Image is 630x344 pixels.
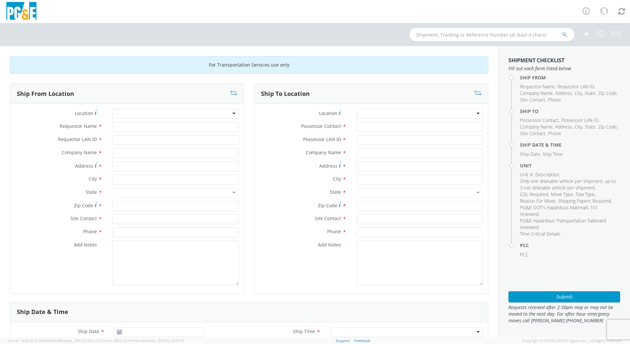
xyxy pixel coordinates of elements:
span: Address [75,163,93,169]
span: CDL Required [520,191,548,197]
span: Server: 2025.20.0-734e5bc92d9 [8,338,100,343]
a: Support [336,338,350,343]
h3: Ship To Location [261,91,310,97]
span: PG&E Hazardous Transportation Tailboard reviewed [520,217,606,230]
span: Description [535,171,559,178]
span: Ship Date [78,328,99,334]
li: , [520,83,556,90]
span: Address [555,90,572,96]
span: Zip Code [74,202,93,209]
li: , [520,191,549,198]
h4: Unit [520,163,620,168]
li: , [520,130,546,137]
span: Ship Time [293,328,315,334]
span: Reason For Move [520,198,556,204]
span: Phone [548,130,561,136]
li: , [520,198,557,204]
input: Shipment, Tracking or Reference Number (at least 4 chars) [410,28,574,41]
span: Possessor Contact [520,117,559,123]
span: PCC [520,251,529,258]
span: master, [DATE] 09:51:07 [60,338,100,343]
span: Requestor Name [60,123,97,129]
span: Requestor LAN ID [558,83,594,90]
li: , [520,151,541,158]
li: , [598,124,618,130]
img: pge-logo-06675f144f4cfa6a6814.png [5,2,38,21]
li: , [598,90,618,97]
h4: Ship To [520,109,620,114]
li: , [585,90,597,97]
li: , [561,117,599,124]
span: State [585,90,596,96]
span: Site Contact [315,215,341,221]
li: , [555,124,573,130]
li: , [520,171,534,178]
li: , [520,117,560,124]
span: Copyright © [DATE]-[DATE] Agistix Inc., All Rights Reserved [522,338,622,343]
li: , [535,171,560,178]
span: City [89,176,97,182]
li: , [520,178,618,191]
span: Location [75,110,93,116]
li: , [575,90,583,97]
span: State [330,189,341,195]
span: Add Notes [318,242,341,248]
span: Only one driveable vehicle per shipment, up to 3 not driveable vehicle per shipment [520,178,616,191]
span: Fill out each form listed below [508,65,620,72]
span: master, [DATE] 10:01:07 [144,338,184,343]
h3: Ship From Location [17,91,74,97]
li: , [585,124,597,130]
span: Site Contact [520,130,545,136]
li: , [558,198,612,204]
li: , [551,191,574,198]
h4: Ship Date & Time [520,142,620,147]
span: Site Contact [71,215,97,221]
span: Address [319,163,337,169]
span: Requestor Name [520,83,555,90]
span: Zip Code [598,90,617,96]
div: For Transportation Services use only [10,56,488,74]
span: Phone [327,228,341,235]
span: Company Name [306,149,341,156]
span: City [575,90,582,96]
span: Site Contact [520,97,545,103]
span: Client: 2025.18.0-fd567a5 [101,338,184,343]
button: Submit [508,291,620,302]
a: Feedback [354,338,370,343]
span: PG&E DOT's Hazardous Materials 101 reviewed [520,204,598,217]
span: Phone [548,97,561,103]
span: Ship Time [543,151,563,157]
span: State [86,189,97,195]
li: , [520,90,554,97]
li: , [558,83,595,90]
span: City [333,176,341,182]
li: , [520,204,618,217]
span: Address [555,124,572,130]
span: City [575,124,582,130]
span: Company Name [520,90,553,96]
li: , [520,124,554,130]
span: Unit # [520,171,533,178]
li: , [576,191,596,198]
span: Requestor LAN ID [58,136,97,142]
span: Company Name [520,124,553,130]
span: Possessor Contact [301,123,341,129]
span: Time Critical Details [520,231,560,237]
span: Zip Code [318,202,337,209]
span: Shipping Papers Required [558,198,611,204]
li: , [520,217,618,231]
span: Possessor LAN ID [303,136,341,142]
h4: Ship From [520,75,620,80]
li: , [520,97,546,103]
strong: Shipment Checklist [508,57,564,64]
span: Company Name [62,149,97,156]
li: , [575,124,583,130]
span: State [585,124,596,130]
li: , [555,90,573,97]
span: Ship Date [520,151,540,157]
h4: PCC [520,243,620,248]
span: Requests received after 2:30pm may or may not be moved to the next day. For after hour emergency ... [508,304,620,324]
span: Add Notes [74,242,97,248]
span: Tow Type [576,191,595,197]
span: Possessor LAN ID [561,117,598,123]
